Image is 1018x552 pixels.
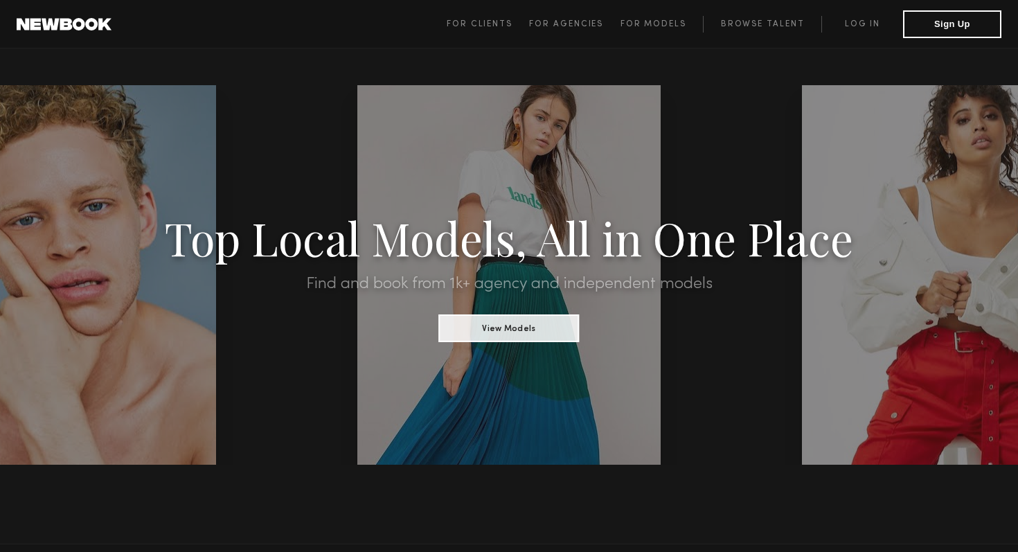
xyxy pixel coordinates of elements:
a: Browse Talent [703,16,821,33]
a: For Agencies [529,16,620,33]
span: For Agencies [529,20,603,28]
button: Sign Up [903,10,1001,38]
a: View Models [439,319,580,335]
button: View Models [439,314,580,342]
a: For Clients [447,16,529,33]
span: For Models [620,20,686,28]
a: Log in [821,16,903,33]
h2: Find and book from 1k+ agency and independent models [76,276,942,292]
a: For Models [620,16,704,33]
h1: Top Local Models, All in One Place [76,216,942,259]
span: For Clients [447,20,512,28]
